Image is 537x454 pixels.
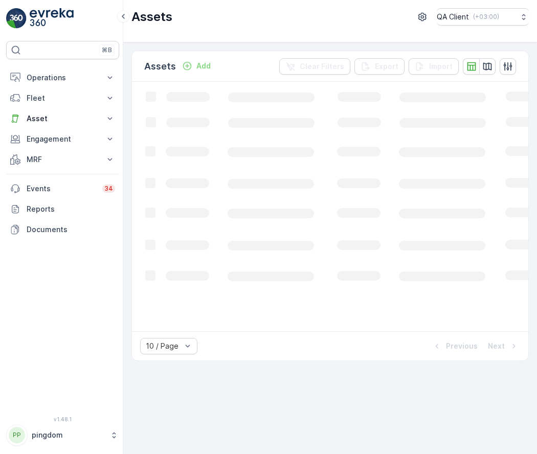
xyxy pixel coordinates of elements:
[196,61,211,71] p: Add
[9,427,25,443] div: PP
[300,61,344,72] p: Clear Filters
[437,8,529,26] button: QA Client(+03:00)
[27,154,99,165] p: MRF
[27,204,115,214] p: Reports
[487,340,520,352] button: Next
[6,108,119,129] button: Asset
[429,61,453,72] p: Import
[27,134,99,144] p: Engagement
[6,8,27,29] img: logo
[27,224,115,235] p: Documents
[6,424,119,446] button: PPpingdom
[27,184,96,194] p: Events
[6,149,119,170] button: MRF
[27,73,99,83] p: Operations
[279,58,350,75] button: Clear Filters
[431,340,479,352] button: Previous
[6,199,119,219] a: Reports
[488,341,505,351] p: Next
[6,88,119,108] button: Fleet
[131,9,172,25] p: Assets
[6,129,119,149] button: Engagement
[104,185,113,193] p: 34
[6,67,119,88] button: Operations
[446,341,478,351] p: Previous
[102,46,112,54] p: ⌘B
[27,93,99,103] p: Fleet
[437,12,469,22] p: QA Client
[32,430,105,440] p: pingdom
[6,178,119,199] a: Events34
[473,13,499,21] p: ( +03:00 )
[6,416,119,422] span: v 1.48.1
[354,58,405,75] button: Export
[375,61,398,72] p: Export
[30,8,74,29] img: logo_light-DOdMpM7g.png
[27,113,99,124] p: Asset
[409,58,459,75] button: Import
[6,219,119,240] a: Documents
[144,59,176,74] p: Assets
[178,60,215,72] button: Add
